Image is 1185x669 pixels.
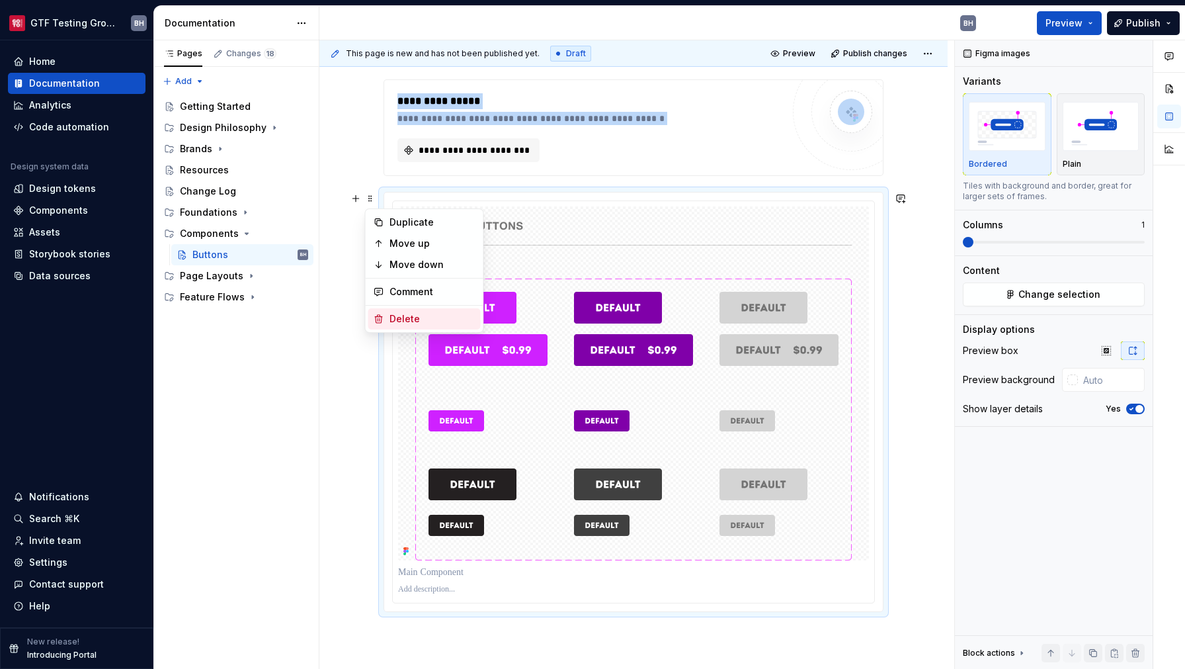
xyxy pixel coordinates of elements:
p: New release! [27,637,79,647]
div: GTF Testing Grounds [30,17,115,30]
div: Design tokens [29,182,96,195]
div: Assets [29,226,60,239]
img: placeholder [1063,102,1139,150]
button: Notifications [8,486,145,508]
p: 1 [1141,220,1145,230]
div: Page tree [159,96,313,308]
div: Settings [29,556,67,569]
div: BH [134,18,144,28]
a: Data sources [8,265,145,287]
div: Tiles with background and border, great for larger sets of frames. [963,181,1145,202]
div: Delete [389,312,475,326]
span: 18 [264,48,276,59]
div: Notifications [29,490,89,504]
span: Publish [1126,17,1161,30]
span: This page is new and has not been published yet. [346,48,540,59]
div: Documentation [165,17,290,30]
button: placeholderPlain [1057,93,1145,175]
a: Invite team [8,530,145,551]
div: Feature Flows [180,290,245,304]
a: Getting Started [159,96,313,117]
button: Publish changes [827,44,913,63]
div: Feature Flows [159,287,313,308]
div: Foundations [180,206,237,219]
img: placeholder [969,102,1045,150]
div: Components [29,204,88,217]
a: Assets [8,222,145,243]
button: Change selection [963,283,1145,306]
span: Add [175,76,192,87]
a: Storybook stories [8,244,145,265]
a: Analytics [8,95,145,116]
div: Brands [159,138,313,159]
div: Design system data [11,161,89,172]
div: Components [180,227,239,240]
button: GTF Testing GroundsBH [3,9,151,37]
button: Preview [1037,11,1102,35]
p: Bordered [969,159,1007,169]
div: Documentation [29,77,100,90]
div: Resources [180,163,229,177]
button: Preview [766,44,821,63]
div: Storybook stories [29,247,110,261]
span: Preview [1045,17,1083,30]
p: Introducing Portal [27,650,97,660]
div: Design Philosophy [159,117,313,138]
p: Plain [1063,159,1081,169]
a: Change Log [159,181,313,202]
div: Change Log [180,185,236,198]
div: Move up [389,237,475,250]
div: Brands [180,142,212,156]
div: Invite team [29,534,81,547]
a: Code automation [8,116,145,138]
div: Page Layouts [159,265,313,287]
div: Columns [963,218,1003,232]
a: Design tokens [8,178,145,199]
label: Yes [1106,404,1121,414]
button: placeholderBordered [963,93,1051,175]
div: Search ⌘K [29,512,79,525]
div: Page Layouts [180,269,243,283]
button: Publish [1107,11,1180,35]
button: Help [8,596,145,617]
div: Code automation [29,120,109,134]
div: Block actions [963,644,1027,662]
span: Preview [783,48,815,59]
a: Home [8,51,145,72]
div: Contact support [29,578,104,591]
span: Change selection [1018,288,1100,301]
div: BH [963,18,973,28]
div: Pages [164,48,202,59]
div: Display options [963,323,1035,336]
div: Duplicate [389,216,475,229]
div: Buttons [192,248,228,261]
button: Search ⌘K [8,508,145,529]
div: Content [963,264,1000,277]
div: Home [29,55,56,68]
button: Add [159,72,208,91]
a: Components [8,200,145,221]
div: Data sources [29,269,91,283]
div: Comment [389,285,475,298]
div: Preview background [963,373,1055,386]
div: Components [159,223,313,244]
button: Contact support [8,574,145,595]
a: Resources [159,159,313,181]
span: Publish changes [843,48,907,59]
a: Settings [8,552,145,573]
a: Documentation [8,73,145,94]
input: Auto [1078,368,1145,392]
div: Help [29,600,50,613]
a: ButtonsBH [171,244,313,265]
div: Move down [389,258,475,271]
div: Variants [963,75,1001,88]
div: Foundations [159,202,313,223]
div: Getting Started [180,100,251,113]
div: Block actions [963,648,1015,658]
div: Preview box [963,344,1018,357]
div: Show layer details [963,402,1043,416]
div: Analytics [29,99,71,112]
span: Draft [566,48,586,59]
div: Design Philosophy [180,121,266,134]
img: f4f33d50-0937-4074-a32a-c7cda971eed1.png [9,15,25,31]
